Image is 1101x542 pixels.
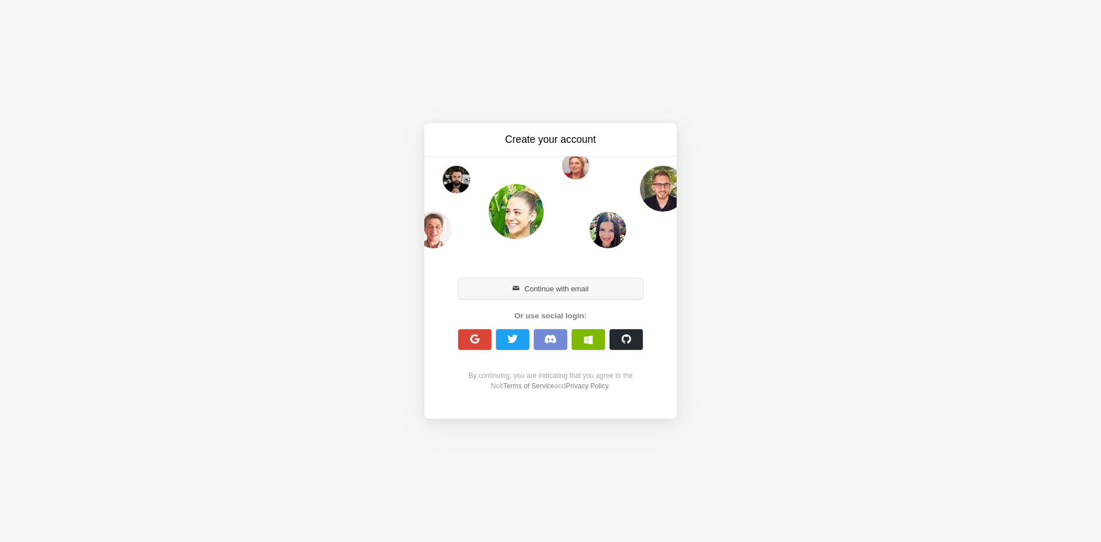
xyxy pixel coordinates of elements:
button: Continue with email [458,278,643,299]
a: Terms of Service [503,382,554,390]
div: By continuing, you are indicating that you agree to the Nolt and . [452,371,649,391]
a: Privacy Policy [566,382,608,390]
div: Or use social login: [452,310,649,322]
h3: Create your account [454,132,647,147]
